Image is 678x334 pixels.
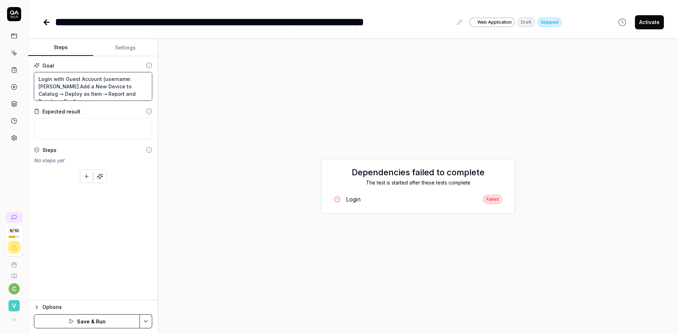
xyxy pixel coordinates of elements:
[42,62,54,69] div: Goal
[483,195,502,204] div: Failed
[346,195,361,204] div: Login
[3,294,25,313] button: v
[328,166,508,179] h2: Dependencies failed to complete
[8,283,20,294] button: c
[477,19,512,25] span: Web Application
[518,18,535,27] div: Draft
[635,15,664,29] button: Activate
[42,108,81,115] div: Expected result
[3,268,25,279] a: Documentation
[34,303,152,311] button: Options
[537,18,561,27] div: Skipped
[328,192,508,207] a: LoginFailed
[469,17,515,27] a: Web Application
[28,39,93,56] button: Steps
[34,314,140,328] button: Save & Run
[10,229,19,233] span: 6 / 10
[3,256,25,268] a: Book a call with us
[34,157,152,164] div: No steps yet
[328,179,508,186] div: The test is started after these tests complete
[8,300,20,311] span: v
[614,15,631,29] button: View version history
[42,303,152,311] div: Options
[6,212,23,223] a: New conversation
[42,146,56,154] div: Steps
[93,39,158,56] button: Settings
